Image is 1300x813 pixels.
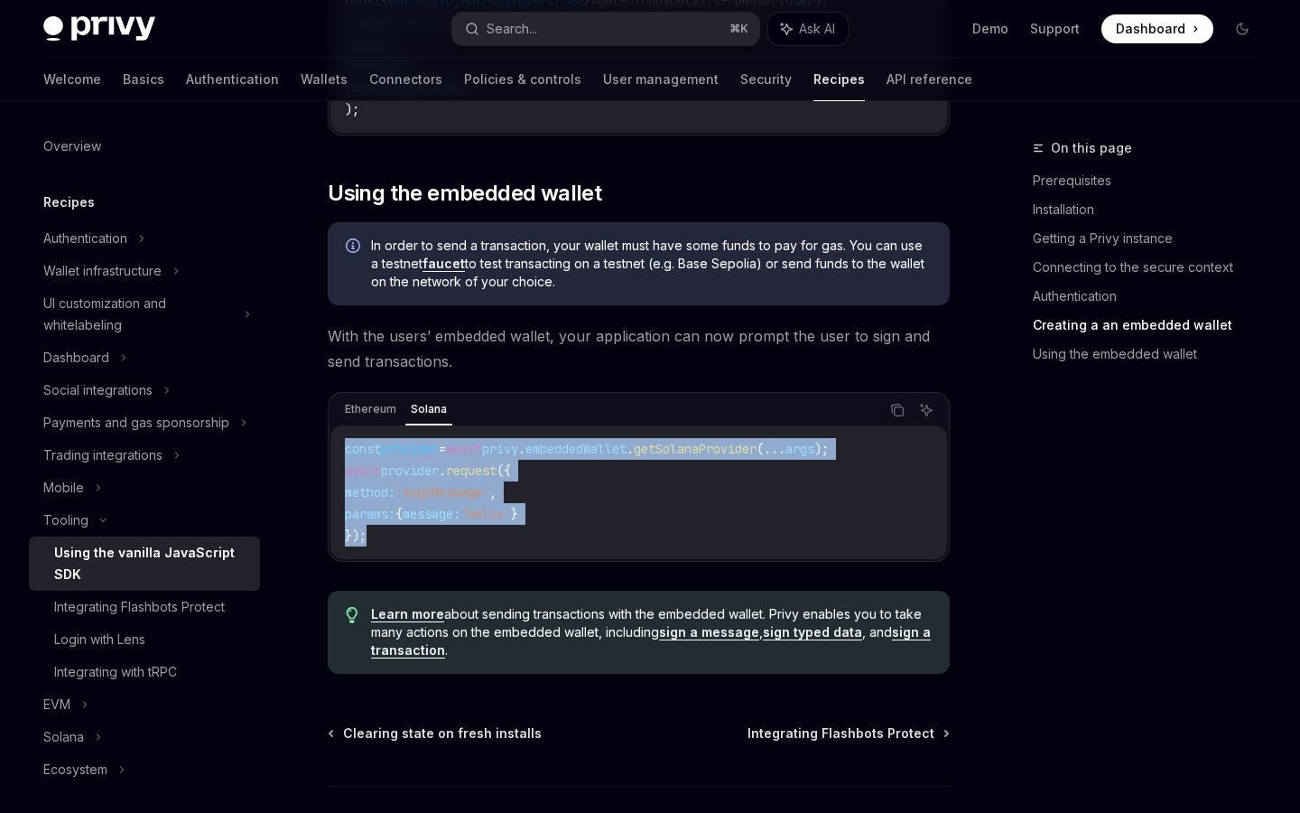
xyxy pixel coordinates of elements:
span: }); [345,528,367,544]
a: Getting a Privy instance [1033,224,1271,253]
a: Security [740,58,792,101]
div: Mobile [43,477,84,499]
div: EVM [43,694,70,715]
span: method: [345,484,395,500]
span: const [345,441,381,457]
div: Trading integrations [43,444,162,466]
a: Recipes [813,58,865,101]
a: Integrating Flashbots Protect [747,724,948,743]
span: Integrating Flashbots Protect [747,724,934,743]
button: Toggle dark mode [1228,14,1257,43]
span: ({ [497,463,511,479]
a: Integrating with tRPC [29,656,260,688]
a: Wallets [301,58,348,101]
div: Ecosystem [43,759,107,780]
span: } [511,506,518,522]
span: . [439,463,446,479]
span: await [446,441,482,457]
img: dark logo [43,16,155,42]
a: Demo [972,20,1008,38]
div: Authentication [43,228,127,249]
a: Overview [29,130,260,163]
span: embeddedWallet [525,441,627,457]
div: Integrating Flashbots Protect [54,596,225,618]
span: = [439,441,446,457]
div: Tooling [43,509,88,531]
div: UI customization and whitelabeling [43,293,233,336]
span: message: [403,506,460,522]
a: sign typed data [763,624,862,640]
span: 'hello' [460,506,511,522]
div: Login with Lens [54,629,145,650]
span: Ask AI [799,20,835,38]
span: request [446,463,497,479]
a: Login with Lens [29,623,260,656]
a: Clearing state on fresh installs [330,724,542,743]
a: Basics [123,58,164,101]
div: Overview [43,135,101,157]
div: Wallet infrastructure [43,260,162,282]
a: Dashboard [1101,14,1213,43]
div: Using the vanilla JavaScript SDK [54,542,249,585]
span: getSolanaProvider [634,441,757,457]
a: Prerequisites [1033,166,1271,195]
a: Welcome [43,58,101,101]
svg: Tip [346,607,358,623]
span: provider [381,441,439,457]
button: Ask AI [768,13,848,45]
span: , [489,484,497,500]
span: Dashboard [1116,20,1185,38]
a: Authentication [186,58,279,101]
div: Social integrations [43,379,153,401]
div: Solana [405,398,452,420]
span: provider [381,463,439,479]
span: await [345,463,381,479]
span: ... [764,441,785,457]
span: about sending transactions with the embedded wallet. Privy enables you to take many actions on th... [371,605,932,659]
span: 'signMessage' [395,484,489,500]
span: ( [757,441,764,457]
span: { [395,506,403,522]
a: Using the embedded wallet [1033,340,1271,369]
a: Using the vanilla JavaScript SDK [29,537,260,591]
div: Dashboard [43,347,109,369]
button: Copy the contents from the code block [886,398,909,422]
span: . [518,441,525,457]
svg: Info [346,238,364,257]
span: . [627,441,634,457]
a: faucet [422,256,465,272]
div: Search... [487,18,537,40]
span: privy [482,441,518,457]
div: Solana [43,726,84,748]
a: Connectors [369,58,442,101]
a: Creating a an embedded wallet [1033,311,1271,340]
button: Ask AI [915,398,938,422]
a: Integrating Flashbots Protect [29,591,260,623]
a: Policies & controls [464,58,581,101]
div: Ethereum [339,398,402,420]
h5: Recipes [43,192,95,213]
span: ); [814,441,829,457]
span: On this page [1051,137,1132,159]
span: Using the embedded wallet [328,179,601,208]
div: Integrating with tRPC [54,661,177,683]
span: ); [345,101,359,117]
span: In order to send a transaction, your wallet must have some funds to pay for gas. You can use a te... [371,237,932,291]
span: args [785,441,814,457]
span: params: [345,506,395,522]
button: Search...⌘K [452,13,758,45]
a: User management [603,58,719,101]
a: Authentication [1033,282,1271,311]
a: Connecting to the secure context [1033,253,1271,282]
a: Support [1030,20,1080,38]
a: API reference [887,58,972,101]
a: Learn more [371,606,444,622]
span: ⌘ K [729,22,748,36]
span: With the users’ embedded wallet, your application can now prompt the user to sign and send transa... [328,323,950,374]
a: sign a message [659,624,759,640]
div: Payments and gas sponsorship [43,412,229,434]
a: Installation [1033,195,1271,224]
span: Clearing state on fresh installs [343,724,542,743]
